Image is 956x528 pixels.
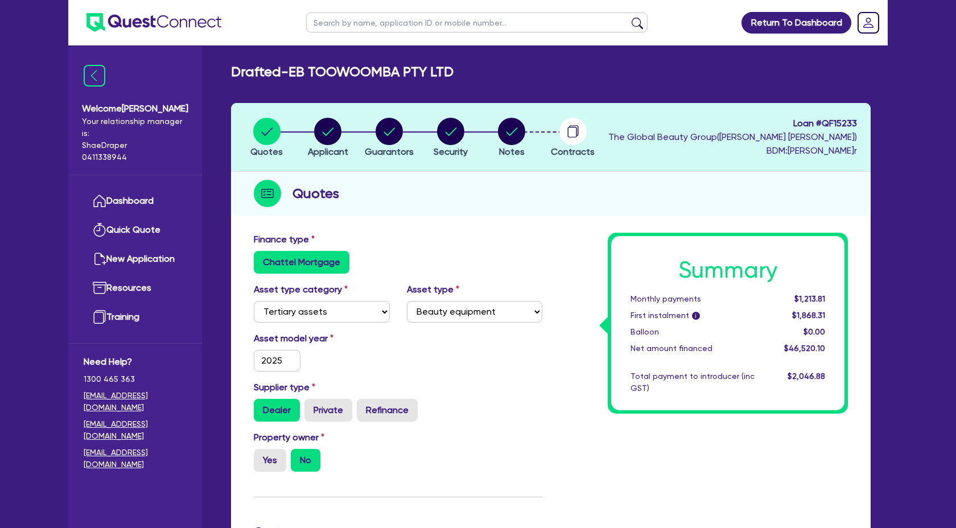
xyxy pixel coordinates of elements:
[93,281,106,295] img: resources
[550,117,595,159] button: Contracts
[84,418,187,442] a: [EMAIL_ADDRESS][DOMAIN_NAME]
[854,8,883,38] a: Dropdown toggle
[407,283,459,296] label: Asset type
[84,355,187,369] span: Need Help?
[254,180,281,207] img: step-icon
[93,252,106,266] img: new-application
[608,131,857,142] span: The Global Beauty Group ( [PERSON_NAME] [PERSON_NAME] )
[93,310,106,324] img: training
[364,117,414,159] button: Guarantors
[306,13,648,32] input: Search by name, application ID or mobile number...
[433,117,468,159] button: Security
[250,146,283,157] span: Quotes
[254,381,315,394] label: Supplier type
[792,311,825,320] span: $1,868.31
[93,223,106,237] img: quick-quote
[803,327,825,336] span: $0.00
[254,283,348,296] label: Asset type category
[499,146,525,157] span: Notes
[254,233,315,246] label: Finance type
[254,399,300,422] label: Dealer
[784,344,825,353] span: $46,520.10
[250,117,283,159] button: Quotes
[304,399,352,422] label: Private
[622,293,763,305] div: Monthly payments
[608,144,857,158] span: BDM: [PERSON_NAME]r
[794,294,825,303] span: $1,213.81
[631,257,825,284] h1: Summary
[622,310,763,321] div: First instalment
[692,312,700,320] span: i
[84,65,105,86] img: icon-menu-close
[254,449,286,472] label: Yes
[622,326,763,338] div: Balloon
[365,146,414,157] span: Guarantors
[622,343,763,354] div: Net amount financed
[551,146,595,157] span: Contracts
[82,102,188,115] span: Welcome [PERSON_NAME]
[308,146,348,157] span: Applicant
[84,303,187,332] a: Training
[622,370,763,394] div: Total payment to introducer (inc GST)
[84,216,187,245] a: Quick Quote
[84,373,187,385] span: 1300 465 363
[231,64,454,80] h2: Drafted - EB TOOWOOMBA PTY LTD
[608,117,857,130] span: Loan # QF15233
[84,390,187,414] a: [EMAIL_ADDRESS][DOMAIN_NAME]
[788,372,825,381] span: $2,046.88
[497,117,526,159] button: Notes
[357,399,418,422] label: Refinance
[84,187,187,216] a: Dashboard
[84,245,187,274] a: New Application
[82,115,188,163] span: Your relationship manager is: Shae Draper 0411338944
[434,146,468,157] span: Security
[254,251,349,274] label: Chattel Mortgage
[84,447,187,471] a: [EMAIL_ADDRESS][DOMAIN_NAME]
[84,274,187,303] a: Resources
[86,13,221,32] img: quest-connect-logo-blue
[307,117,349,159] button: Applicant
[741,12,851,34] a: Return To Dashboard
[292,183,339,204] h2: Quotes
[245,332,398,345] label: Asset model year
[254,431,324,444] label: Property owner
[291,449,320,472] label: No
